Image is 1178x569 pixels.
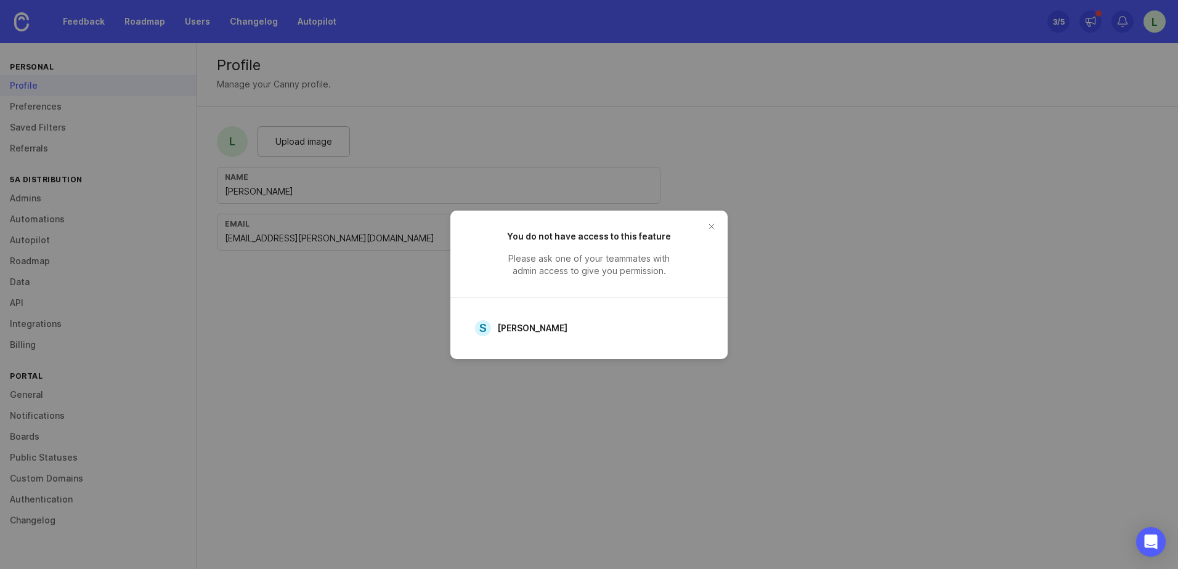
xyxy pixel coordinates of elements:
[497,321,567,335] span: [PERSON_NAME]
[475,320,491,336] div: S
[1136,527,1166,557] div: Open Intercom Messenger
[497,252,681,277] span: Please ask one of your teammates with admin access to give you permission.
[702,217,721,236] button: close button
[470,317,582,339] a: S[PERSON_NAME]
[497,230,681,243] h2: You do not have access to this feature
